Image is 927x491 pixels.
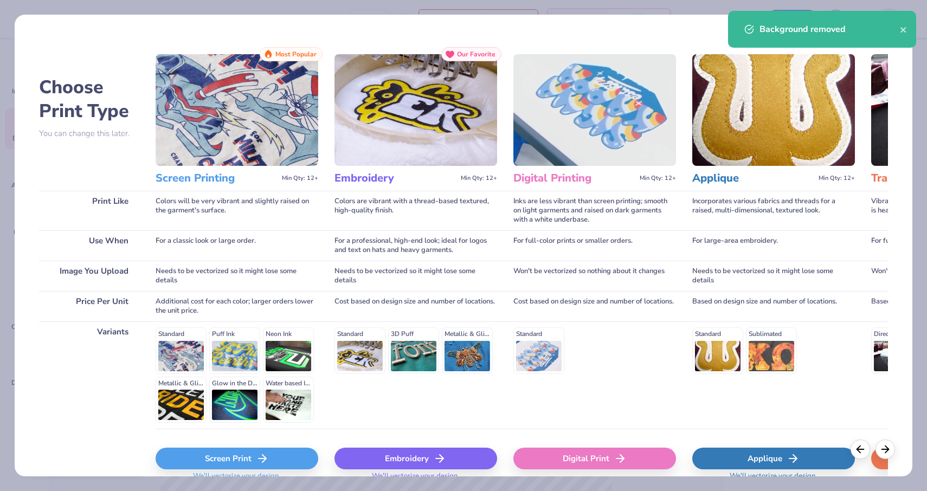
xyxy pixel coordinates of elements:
[156,291,318,321] div: Additional cost for each color; larger orders lower the unit price.
[334,261,497,291] div: Needs to be vectorized so it might lose some details
[334,191,497,230] div: Colors are vibrant with a thread-based textured, high-quality finish.
[156,261,318,291] div: Needs to be vectorized so it might lose some details
[692,261,855,291] div: Needs to be vectorized so it might lose some details
[334,54,497,166] img: Embroidery
[189,471,285,487] span: We'll vectorize your design.
[900,23,907,36] button: close
[39,321,139,429] div: Variants
[692,54,855,166] img: Applique
[39,261,139,291] div: Image You Upload
[275,50,317,58] span: Most Popular
[457,50,495,58] span: Our Favorite
[39,75,139,123] h2: Choose Print Type
[513,448,676,469] div: Digital Print
[156,171,278,185] h3: Screen Printing
[692,230,855,261] div: For large-area embroidery.
[156,230,318,261] div: For a classic look or large order.
[39,191,139,230] div: Print Like
[334,171,456,185] h3: Embroidery
[334,291,497,321] div: Cost based on design size and number of locations.
[334,448,497,469] div: Embroidery
[513,261,676,291] div: Won't be vectorized so nothing about it changes
[513,54,676,166] img: Digital Printing
[39,129,139,138] p: You can change this later.
[156,191,318,230] div: Colors will be very vibrant and slightly raised on the garment's surface.
[39,230,139,261] div: Use When
[334,230,497,261] div: For a professional, high-end look; ideal for logos and text on hats and heavy garments.
[819,175,855,182] span: Min Qty: 12+
[692,191,855,230] div: Incorporates various fabrics and threads for a raised, multi-dimensional, textured look.
[513,230,676,261] div: For full-color prints or smaller orders.
[692,171,814,185] h3: Applique
[282,175,318,182] span: Min Qty: 12+
[368,471,463,487] span: We'll vectorize your design.
[692,291,855,321] div: Based on design size and number of locations.
[759,23,900,36] div: Background removed
[513,171,635,185] h3: Digital Printing
[725,471,821,487] span: We'll vectorize your design.
[513,191,676,230] div: Inks are less vibrant than screen printing; smooth on light garments and raised on dark garments ...
[692,448,855,469] div: Applique
[513,291,676,321] div: Cost based on design size and number of locations.
[39,291,139,321] div: Price Per Unit
[640,175,676,182] span: Min Qty: 12+
[461,175,497,182] span: Min Qty: 12+
[156,54,318,166] img: Screen Printing
[156,448,318,469] div: Screen Print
